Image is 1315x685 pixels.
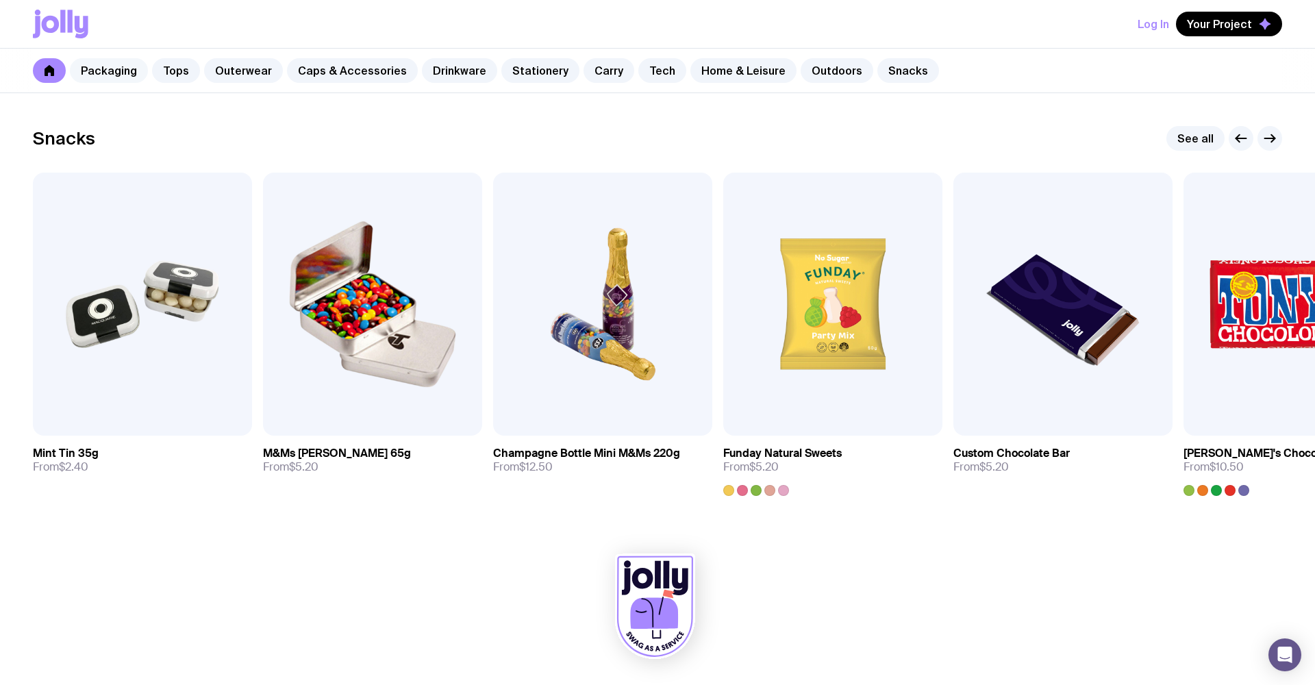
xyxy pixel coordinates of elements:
[519,460,553,474] span: $12.50
[1268,638,1301,671] div: Open Intercom Messenger
[493,436,712,485] a: Champagne Bottle Mini M&Ms 220gFrom$12.50
[1176,12,1282,36] button: Your Project
[953,436,1173,485] a: Custom Chocolate BarFrom$5.20
[723,447,842,460] h3: Funday Natural Sweets
[493,460,553,474] span: From
[723,460,779,474] span: From
[263,447,411,460] h3: M&Ms [PERSON_NAME] 65g
[289,460,318,474] span: $5.20
[422,58,497,83] a: Drinkware
[638,58,686,83] a: Tech
[33,436,252,485] a: Mint Tin 35gFrom$2.40
[801,58,873,83] a: Outdoors
[1210,460,1244,474] span: $10.50
[33,128,95,149] h2: Snacks
[152,58,200,83] a: Tops
[33,447,99,460] h3: Mint Tin 35g
[493,447,680,460] h3: Champagne Bottle Mini M&Ms 220g
[979,460,1009,474] span: $5.20
[953,460,1009,474] span: From
[70,58,148,83] a: Packaging
[1183,460,1244,474] span: From
[1187,17,1252,31] span: Your Project
[263,460,318,474] span: From
[263,436,482,485] a: M&Ms [PERSON_NAME] 65gFrom$5.20
[1166,126,1225,151] a: See all
[1138,12,1169,36] button: Log In
[877,58,939,83] a: Snacks
[584,58,634,83] a: Carry
[204,58,283,83] a: Outerwear
[33,460,88,474] span: From
[723,436,942,496] a: Funday Natural SweetsFrom$5.20
[953,447,1070,460] h3: Custom Chocolate Bar
[690,58,797,83] a: Home & Leisure
[287,58,418,83] a: Caps & Accessories
[501,58,579,83] a: Stationery
[59,460,88,474] span: $2.40
[749,460,779,474] span: $5.20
